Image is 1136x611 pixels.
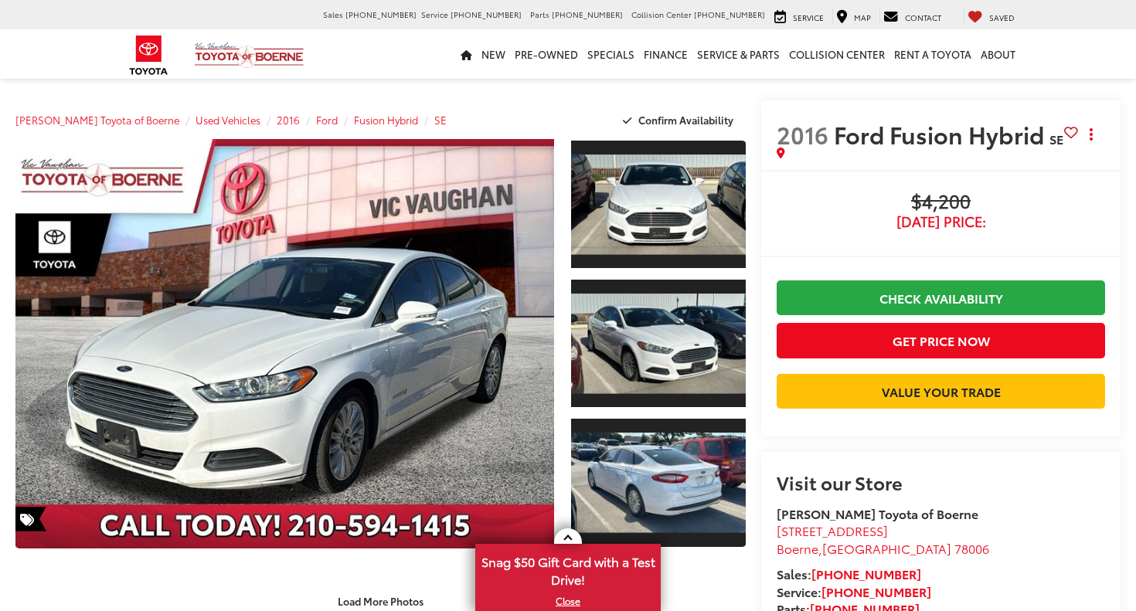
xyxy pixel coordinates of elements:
span: [PHONE_NUMBER] [552,8,623,20]
a: Pre-Owned [510,29,583,79]
a: New [477,29,510,79]
button: Confirm Availability [614,107,747,134]
img: 2016 Ford Fusion Hybrid SE [570,433,747,533]
span: [PHONE_NUMBER] [345,8,417,20]
span: 2016 [777,117,828,151]
span: SE [1049,130,1063,148]
a: Fusion Hybrid [354,113,418,127]
a: Used Vehicles [196,113,260,127]
span: [DATE] Price: [777,214,1105,229]
img: Vic Vaughan Toyota of Boerne [194,42,304,69]
span: Service [421,8,448,20]
a: About [976,29,1020,79]
span: , [777,539,989,557]
span: [PHONE_NUMBER] [451,8,522,20]
span: Service [793,12,824,23]
a: [PERSON_NAME] Toyota of Boerne [15,113,179,127]
a: Expand Photo 2 [571,278,746,409]
img: 2016 Ford Fusion Hybrid SE [10,137,559,549]
span: Boerne [777,539,818,557]
a: SE [434,113,447,127]
a: Expand Photo 3 [571,417,746,548]
a: Home [456,29,477,79]
span: Collision Center [631,8,692,20]
span: Map [854,12,871,23]
span: [STREET_ADDRESS] [777,521,888,539]
strong: [PERSON_NAME] Toyota of Boerne [777,504,978,522]
a: Collision Center [784,29,889,79]
span: Parts [530,8,549,20]
a: Map [832,8,875,24]
span: Ford Fusion Hybrid [834,117,1049,151]
img: 2016 Ford Fusion Hybrid SE [570,294,747,394]
a: [STREET_ADDRESS] Boerne,[GEOGRAPHIC_DATA] 78006 [777,521,989,557]
span: Special [15,507,46,531]
span: 78006 [954,539,989,557]
a: Specials [583,29,639,79]
a: Service [770,8,828,24]
a: Check Availability [777,280,1105,315]
strong: Service: [777,582,931,600]
a: Contact [879,8,945,24]
a: Ford [316,113,338,127]
span: Snag $50 Gift Card with a Test Drive! [477,545,659,592]
span: Confirm Availability [638,113,733,127]
span: Sales [323,8,343,20]
button: Actions [1078,121,1105,148]
button: Get Price Now [777,323,1105,358]
a: [PHONE_NUMBER] [811,565,921,582]
a: My Saved Vehicles [964,8,1019,24]
img: Toyota [120,30,178,80]
img: 2016 Ford Fusion Hybrid SE [570,154,747,255]
span: dropdown dots [1090,128,1093,141]
a: [PHONE_NUMBER] [821,582,931,600]
span: $4,200 [777,191,1105,214]
a: Expand Photo 0 [15,139,554,548]
a: Value Your Trade [777,374,1105,409]
strong: Sales: [777,565,921,582]
span: [PHONE_NUMBER] [694,8,765,20]
h2: Visit our Store [777,472,1105,492]
a: Rent a Toyota [889,29,976,79]
a: 2016 [277,113,300,127]
span: [GEOGRAPHIC_DATA] [822,539,951,557]
span: Saved [989,12,1015,23]
a: Expand Photo 1 [571,139,746,270]
a: Finance [639,29,692,79]
span: Contact [905,12,941,23]
a: Service & Parts: Opens in a new tab [692,29,784,79]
